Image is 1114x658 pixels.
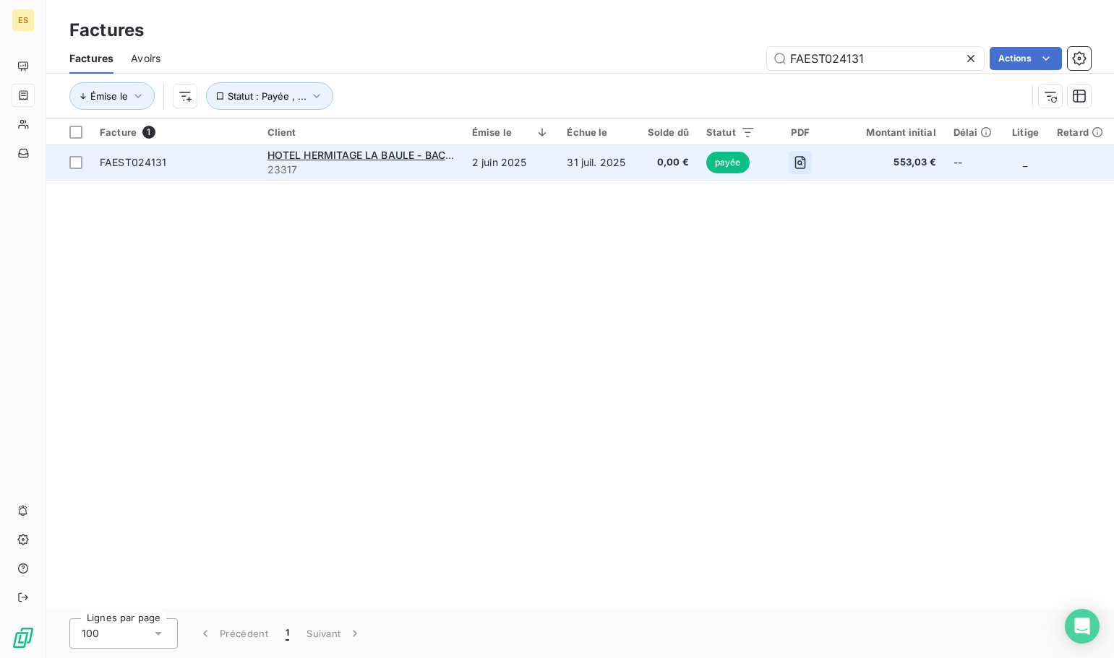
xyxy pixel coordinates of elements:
td: 31 juil. 2025 [558,145,637,180]
button: Statut : Payée , ... [206,82,333,110]
button: Précédent [189,618,277,649]
div: Délai [954,126,994,138]
span: Facture [100,126,137,138]
span: HOTEL HERMITAGE LA BAULE - BAC HOTEL HERITAGE [267,149,534,161]
span: 1 [286,626,289,641]
div: Open Intercom Messenger [1065,609,1100,644]
div: Litige [1011,126,1040,138]
div: PDF [773,126,828,138]
button: 1 [277,618,298,649]
span: 100 [82,626,99,641]
div: ES [12,9,35,32]
span: _ [1023,156,1027,168]
span: FAEST024131 [100,156,167,168]
span: 1 [142,126,155,139]
span: Factures [69,51,113,66]
h3: Factures [69,17,144,43]
button: Émise le [69,82,155,110]
input: Rechercher [767,47,984,70]
span: Avoirs [131,51,160,66]
div: Montant initial [846,126,936,138]
span: Émise le [90,90,128,102]
button: Actions [990,47,1062,70]
div: Retard [1057,126,1105,138]
button: Suivant [298,618,371,649]
td: 2 juin 2025 [463,145,559,180]
div: Client [267,126,455,138]
span: Statut : Payée , ... [228,90,307,102]
img: Logo LeanPay [12,626,35,649]
span: 23317 [267,163,455,177]
div: Échue le [567,126,628,138]
span: 0,00 € [646,155,689,170]
div: Émise le [472,126,550,138]
div: Solde dû [646,126,689,138]
span: payée [706,152,750,173]
span: 553,03 € [846,155,936,170]
td: -- [945,145,1003,180]
div: Statut [706,126,755,138]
